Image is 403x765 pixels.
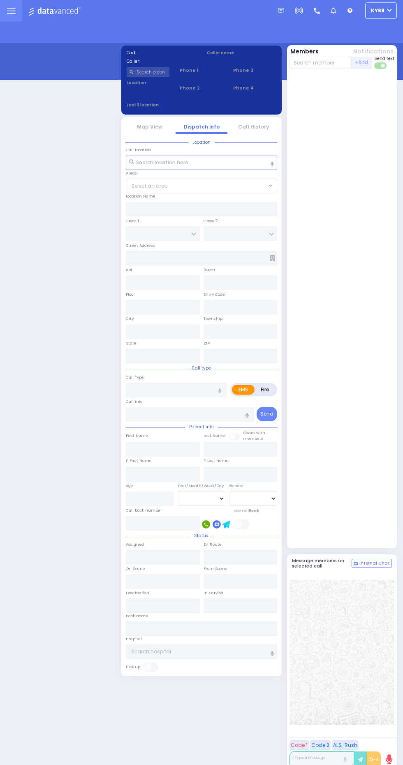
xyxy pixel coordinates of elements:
span: Send text [374,55,394,62]
span: Location [188,139,215,145]
label: ZIP [204,340,210,346]
label: Call Type [126,374,144,380]
button: Send [257,407,277,421]
label: Location Name [126,193,155,199]
label: Back Home [126,613,148,619]
button: Notifications [353,47,394,56]
label: Destination [126,590,149,596]
span: ky68 [371,7,384,14]
input: Search location here [126,156,277,170]
label: Street Address [126,243,155,248]
input: Search member [290,57,352,69]
input: Search a contact [127,67,170,77]
label: Assigned [126,542,144,547]
label: Fire [254,385,276,395]
label: On Scene [126,566,145,572]
label: P First Name [126,458,152,464]
label: First Name [126,433,148,439]
span: Call type [188,365,215,371]
span: Patient info [185,424,218,430]
label: Areas [126,170,137,176]
label: Last 3 location [127,102,202,108]
button: Code 1 [290,740,309,750]
label: Floor [126,292,135,297]
button: ALS-Rush [332,740,359,750]
label: Turn off text [374,62,387,70]
label: City [126,316,134,322]
div: Year/Month/Week/Day [178,483,226,489]
button: Internal Chat [352,559,392,568]
label: Cad: [127,50,197,56]
label: Last Name [204,433,225,439]
span: Status [190,533,213,539]
label: Entry Code [204,292,225,297]
label: Caller: [127,58,197,64]
span: Internal Chat [359,561,390,566]
label: State [126,340,137,346]
label: Apt [126,267,132,273]
label: EMS [232,385,255,395]
img: Logo [28,6,83,16]
img: message.svg [278,8,284,14]
img: comment-alt.png [354,562,358,566]
span: Select an area [131,182,168,190]
input: Search hospital [126,644,277,659]
label: Room [204,267,215,273]
label: P Last Name [204,458,229,464]
span: Phone 4 [233,85,276,92]
a: Map View [137,123,162,130]
a: Dispatch info [184,123,220,130]
span: members [243,436,263,441]
label: En Route [204,542,222,547]
span: Phone 3 [233,67,276,74]
label: Location [127,80,170,86]
label: Cross 2 [204,218,218,224]
small: Share with [243,430,265,435]
label: Pick up [126,664,140,670]
label: In Service [204,590,223,596]
label: Use Callback [234,508,259,514]
label: Call Info [126,399,142,404]
span: Phone 2 [180,85,223,92]
label: Age [126,483,133,489]
h5: Message members on selected call [292,558,352,569]
label: Hospital [126,636,142,642]
label: Cross 1 [126,218,139,224]
span: Other building occupants [270,255,275,261]
button: ky68 [365,2,397,19]
label: Township [204,316,222,322]
label: Caller name [207,50,277,56]
a: Call History [238,123,269,130]
label: From Scene [204,566,227,572]
label: Call back number [126,508,162,513]
label: Call Location [126,147,151,153]
button: Members [290,47,319,56]
span: Phone 1 [180,67,223,74]
button: Code 2 [310,740,331,750]
label: Gender [229,483,244,489]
